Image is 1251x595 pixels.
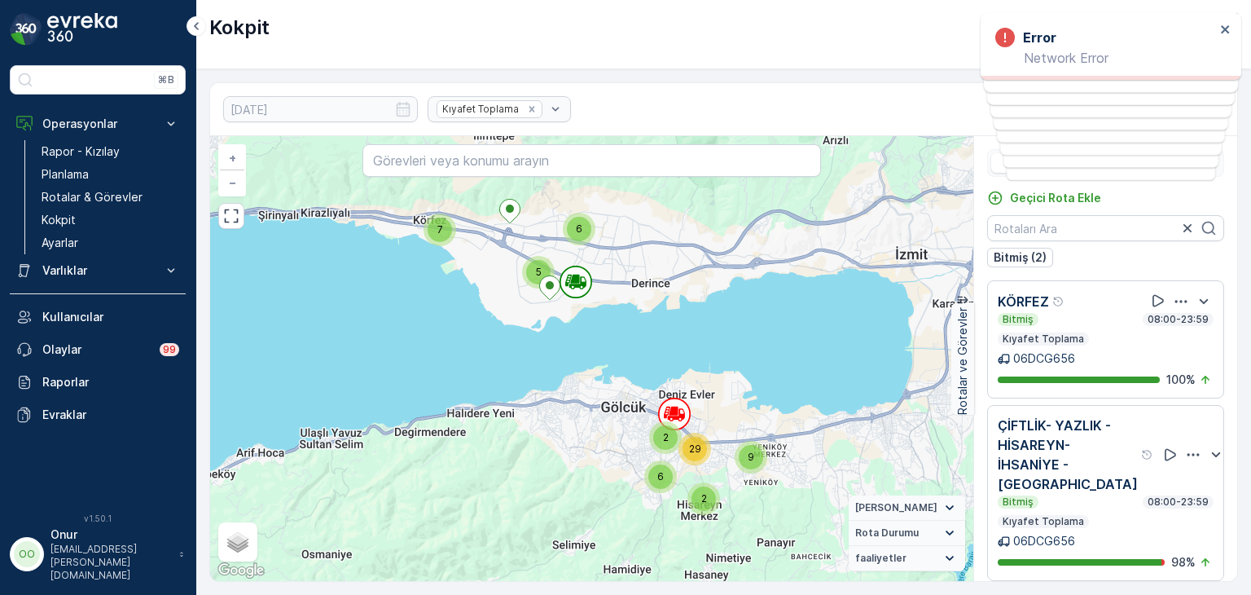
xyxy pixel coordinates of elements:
[687,483,720,515] div: 2
[14,541,40,567] div: OO
[998,292,1049,311] p: KÖRFEZ
[1013,350,1075,367] p: 06DCG656
[10,399,186,431] a: Evraklar
[42,166,89,183] p: Planlama
[855,501,937,514] span: [PERSON_NAME]
[10,333,186,366] a: Olaylar99
[10,301,186,333] a: Kullanıcılar
[855,527,919,540] span: Rota Durumu
[362,144,820,177] input: Görevleri veya konumu arayın
[849,546,965,571] summary: faaliyetler
[995,51,1215,65] p: Network Error
[748,451,754,463] span: 9
[10,254,186,287] button: Varlıklar
[701,492,707,505] span: 2
[994,249,1047,266] p: Bitmiş (2)
[1171,554,1196,571] p: 98 %
[10,513,186,523] span: v 1.50.1
[1001,313,1035,326] p: Bitmiş
[42,309,179,325] p: Kullanıcılar
[649,421,682,454] div: 2
[987,215,1224,241] input: Rotaları Ara
[1013,533,1075,549] p: 06DCG656
[47,13,117,46] img: logo_dark-DEwI_e13.png
[229,151,236,165] span: +
[209,15,270,41] p: Kokpit
[522,256,555,289] div: 5
[1001,515,1086,528] p: Kıyafet Toplama
[10,13,42,46] img: logo
[42,189,143,205] p: Rotalar & Görevler
[214,560,268,581] a: Bu bölgeyi Google Haritalar'da açın (yeni pencerede açılır)
[42,407,179,423] p: Evraklar
[158,73,174,86] p: ⌘B
[987,248,1053,267] button: Bitmiş (2)
[10,366,186,399] a: Raporlar
[1146,496,1210,509] p: 08:00-23:59
[644,461,677,493] div: 6
[855,552,906,565] span: faaliyetler
[1146,313,1210,326] p: 08:00-23:59
[1023,28,1056,47] h3: Error
[42,212,76,228] p: Kokpit
[437,223,443,236] span: 7
[35,186,186,209] a: Rotalar & Görevler
[735,441,767,474] div: 9
[1001,496,1035,509] p: Bitmiş
[1141,448,1154,461] div: Yardım Araç İkonu
[663,431,669,443] span: 2
[987,190,1101,206] a: Geçici Rota Ekle
[42,116,153,132] p: Operasyonlar
[1220,23,1231,38] button: close
[576,223,582,235] span: 6
[563,213,595,245] div: 6
[229,175,237,189] span: −
[42,143,120,160] p: Rapor - Kızılay
[689,443,701,455] span: 29
[163,343,176,356] p: 99
[50,527,171,543] p: Onur
[998,416,1138,494] p: ÇİFTLİK- YAZLIK -HİSAREYN- İHSANİYE -[GEOGRAPHIC_DATA]
[10,108,186,140] button: Operasyonlar
[42,262,153,279] p: Varlıklar
[10,527,186,582] button: OOOnur[EMAIL_ADDRESS][PERSON_NAME][DOMAIN_NAME]
[42,342,150,358] p: Olaylar
[35,231,186,254] a: Ayarlar
[214,560,268,581] img: Google
[1001,333,1086,346] p: Kıyafet Toplama
[35,163,186,186] a: Planlama
[35,140,186,163] a: Rapor - Kızılay
[1010,190,1101,206] p: Geçici Rota Ekle
[849,496,965,521] summary: [PERSON_NAME]
[223,96,418,122] input: dd/mm/yyyy
[220,146,244,170] a: Yakınlaştır
[1166,372,1196,388] p: 100 %
[220,524,256,560] a: Layers
[35,209,186,231] a: Kokpit
[657,470,664,483] span: 6
[424,214,456,246] div: 7
[678,433,711,465] div: 29
[50,543,171,582] p: [EMAIL_ADDRESS][PERSON_NAME][DOMAIN_NAME]
[42,374,179,390] p: Raporlar
[1052,295,1065,308] div: Yardım Araç İkonu
[42,235,78,251] p: Ayarlar
[849,521,965,546] summary: Rota Durumu
[955,307,971,415] p: Rotalar ve Görevler
[220,170,244,195] a: Uzaklaştır
[536,266,542,278] span: 5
